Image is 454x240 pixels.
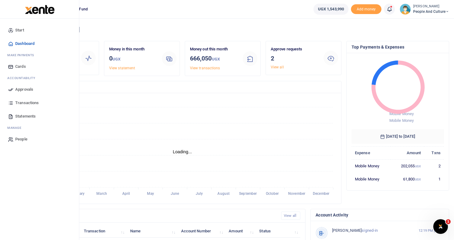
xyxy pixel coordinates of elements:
small: UGX [415,165,421,168]
td: Mobile Money [352,173,391,185]
span: Mobile Money [389,118,414,123]
li: M [5,50,74,60]
h4: Account Activity [316,212,444,218]
li: Ac [5,73,74,83]
small: [PERSON_NAME] [413,4,449,9]
tspan: November [288,192,306,196]
th: Expense [352,146,391,159]
li: Toup your wallet [351,4,381,14]
text: Loading... [173,149,192,154]
th: Account Number: activate to sort column ascending [177,224,225,238]
iframe: Intercom live chat [433,219,448,234]
th: Status: activate to sort column ascending [256,224,300,238]
a: People [5,133,74,146]
h4: Transactions Overview [28,84,336,90]
span: Mobile Money [389,111,414,116]
a: Add money [351,6,381,11]
small: UGX [113,57,120,61]
a: profile-user [PERSON_NAME] People and Culture [400,4,449,15]
p: Money in this month [109,46,157,53]
p: signed-in [332,227,416,234]
small: UGX [415,178,421,181]
span: Start [15,27,24,33]
a: View statement [109,66,135,70]
a: View all [271,65,284,69]
tspan: July [196,192,203,196]
span: Transactions [15,100,39,106]
td: 61,800 [391,173,424,185]
tspan: June [171,192,179,196]
span: UGX 1,543,990 [318,6,344,12]
td: Mobile Money [352,159,391,173]
tspan: May [147,192,154,196]
td: 202,055 [391,159,424,173]
td: 2 [424,159,444,173]
span: Cards [15,64,26,70]
small: UGX [212,57,220,61]
span: [PERSON_NAME] [332,228,362,233]
span: 1 [446,219,451,224]
a: Transactions [5,96,74,110]
a: View transactions [190,66,220,70]
th: Transaction: activate to sort column ascending [80,224,127,238]
img: logo-large [25,5,55,14]
h3: 2 [271,54,319,63]
th: Name: activate to sort column ascending [127,224,178,238]
h4: Top Payments & Expenses [352,44,444,50]
th: Amount [391,146,424,159]
a: Approvals [5,83,74,96]
tspan: April [122,192,130,196]
span: Approvals [15,86,33,93]
tspan: August [217,192,230,196]
h3: 0 [109,54,157,64]
span: anage [10,125,22,130]
td: 1 [424,173,444,185]
a: Dashboard [5,37,74,50]
span: Dashboard [15,41,34,47]
p: Money out this month [190,46,238,53]
a: Statements [5,110,74,123]
span: Add money [351,4,381,14]
a: UGX 1,543,990 [313,4,349,15]
tspan: October [266,192,279,196]
th: Amount: activate to sort column ascending [225,224,256,238]
h4: Recent Transactions [28,213,276,219]
span: People and Culture [413,9,449,14]
li: Wallet ballance [311,4,351,15]
th: Txns [424,146,444,159]
p: Approve requests [271,46,319,53]
h4: Hello [PERSON_NAME] [23,26,449,33]
li: M [5,123,74,133]
span: People [15,136,27,142]
a: Cards [5,60,74,73]
h3: 666,050 [190,54,238,64]
img: profile-user [400,4,411,15]
a: logo-small logo-large logo-large [24,7,55,11]
span: countability [12,76,35,80]
a: View all [281,212,300,220]
a: Start [5,24,74,37]
h6: [DATE] to [DATE] [352,129,444,144]
small: 12:19 PM [DATE] [419,228,444,233]
span: Statements [15,113,36,119]
tspan: February [70,192,85,196]
tspan: March [96,192,107,196]
tspan: September [239,192,257,196]
tspan: December [313,192,330,196]
span: ake Payments [10,53,34,57]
